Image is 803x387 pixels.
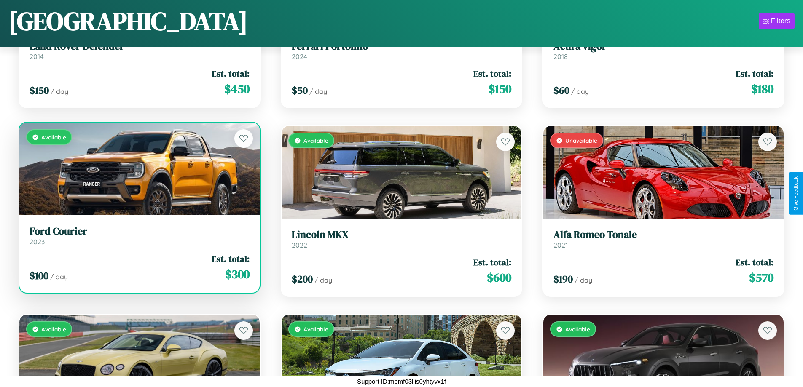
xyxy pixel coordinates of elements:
span: 2018 [553,52,568,61]
span: $ 100 [30,269,48,283]
span: 2014 [30,52,44,61]
span: / day [314,276,332,284]
h3: Ferrari Portofino [292,40,512,53]
span: Available [41,133,66,141]
h3: Land Rover Defender [30,40,250,53]
span: Est. total: [473,256,511,268]
span: / day [51,87,68,96]
a: Ford Courier2023 [30,225,250,246]
a: Land Rover Defender2014 [30,40,250,61]
span: 2021 [553,241,568,249]
span: / day [571,87,589,96]
a: Lincoln MKX2022 [292,229,512,249]
span: Est. total: [736,67,773,80]
span: 2022 [292,241,307,249]
span: / day [575,276,592,284]
span: Est. total: [212,67,250,80]
span: $ 570 [749,269,773,286]
h3: Lincoln MKX [292,229,512,241]
span: $ 180 [751,80,773,97]
p: Support ID: memf03llis0yhtyvx1f [357,376,446,387]
a: Alfa Romeo Tonale2021 [553,229,773,249]
span: $ 60 [553,83,569,97]
span: $ 50 [292,83,308,97]
span: / day [309,87,327,96]
h3: Acura Vigor [553,40,773,53]
div: Filters [771,17,790,25]
span: 2023 [30,238,45,246]
span: $ 450 [224,80,250,97]
span: Est. total: [473,67,511,80]
a: Ferrari Portofino2024 [292,40,512,61]
span: $ 300 [225,266,250,283]
span: Unavailable [565,137,597,144]
span: $ 190 [553,272,573,286]
button: Filters [759,13,795,29]
span: $ 200 [292,272,313,286]
div: Give Feedback [793,176,799,211]
span: / day [50,272,68,281]
span: Available [303,326,328,333]
span: $ 150 [30,83,49,97]
span: Available [41,326,66,333]
span: Est. total: [212,253,250,265]
span: $ 150 [489,80,511,97]
span: 2024 [292,52,307,61]
span: $ 600 [487,269,511,286]
span: Est. total: [736,256,773,268]
h1: [GEOGRAPHIC_DATA] [8,4,248,38]
a: Acura Vigor2018 [553,40,773,61]
span: Available [303,137,328,144]
h3: Alfa Romeo Tonale [553,229,773,241]
h3: Ford Courier [30,225,250,238]
span: Available [565,326,590,333]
